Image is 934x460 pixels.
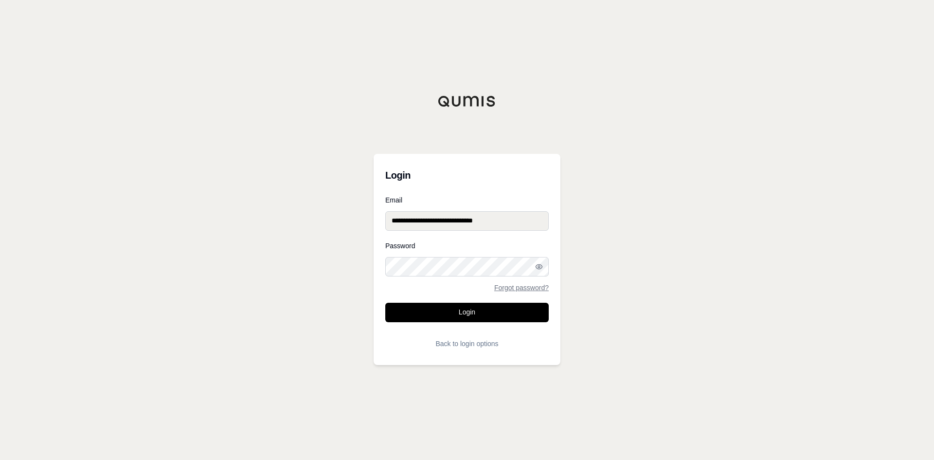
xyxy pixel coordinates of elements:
img: Qumis [438,95,496,107]
button: Back to login options [385,334,549,353]
a: Forgot password? [494,284,549,291]
button: Login [385,303,549,322]
label: Password [385,242,549,249]
label: Email [385,197,549,203]
h3: Login [385,166,549,185]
